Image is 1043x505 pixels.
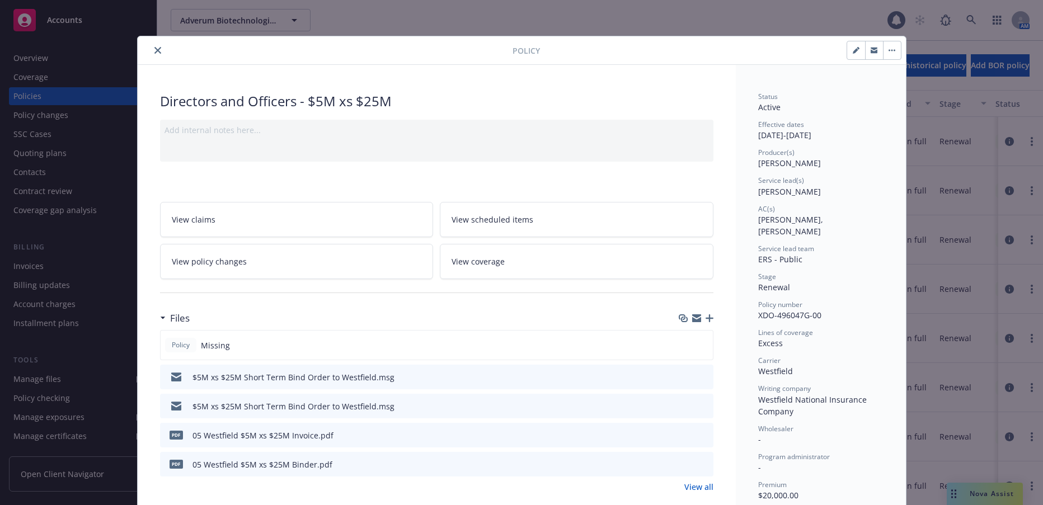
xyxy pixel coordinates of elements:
[758,102,781,112] span: Active
[699,430,709,441] button: preview file
[758,254,802,265] span: ERS - Public
[681,371,690,383] button: download file
[758,204,775,214] span: AC(s)
[165,124,709,136] div: Add internal notes here...
[758,424,793,433] span: Wholesaler
[151,44,165,57] button: close
[513,45,540,56] span: Policy
[681,459,690,470] button: download file
[758,300,802,309] span: Policy number
[758,490,798,501] span: $20,000.00
[160,202,434,237] a: View claims
[758,244,814,253] span: Service lead team
[758,120,884,141] div: [DATE] - [DATE]
[440,202,713,237] a: View scheduled items
[160,244,434,279] a: View policy changes
[160,311,190,325] div: Files
[170,431,183,439] span: pdf
[758,120,804,129] span: Effective dates
[758,186,821,197] span: [PERSON_NAME]
[758,462,761,473] span: -
[170,340,192,350] span: Policy
[758,92,778,101] span: Status
[699,371,709,383] button: preview file
[758,366,793,376] span: Westfield
[758,434,761,445] span: -
[758,337,884,349] div: Excess
[192,371,394,383] div: $5M xs $25M Short Term Bind Order to Westfield.msg
[170,311,190,325] h3: Files
[201,339,230,351] span: Missing
[758,176,804,185] span: Service lead(s)
[192,459,332,470] div: 05 Westfield $5M xs $25M Binder.pdf
[172,214,215,225] span: View claims
[758,272,776,281] span: Stage
[758,158,821,168] span: [PERSON_NAME]
[170,460,183,468] span: pdf
[758,214,825,237] span: [PERSON_NAME], [PERSON_NAME]
[758,384,811,393] span: Writing company
[758,394,869,417] span: Westfield National Insurance Company
[452,256,505,267] span: View coverage
[160,92,713,111] div: Directors and Officers - $5M xs $25M
[758,356,781,365] span: Carrier
[684,481,713,493] a: View all
[681,430,690,441] button: download file
[192,430,333,441] div: 05 Westfield $5M xs $25M Invoice.pdf
[758,310,821,320] span: XDO-496047G-00
[192,400,394,412] div: $5M xs $25M Short Term Bind Order to Westfield.msg
[699,459,709,470] button: preview file
[758,480,787,489] span: Premium
[758,148,795,157] span: Producer(s)
[758,328,813,337] span: Lines of coverage
[440,244,713,279] a: View coverage
[172,256,247,267] span: View policy changes
[681,400,690,412] button: download file
[758,282,790,292] span: Renewal
[452,214,533,225] span: View scheduled items
[699,400,709,412] button: preview file
[758,452,830,461] span: Program administrator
